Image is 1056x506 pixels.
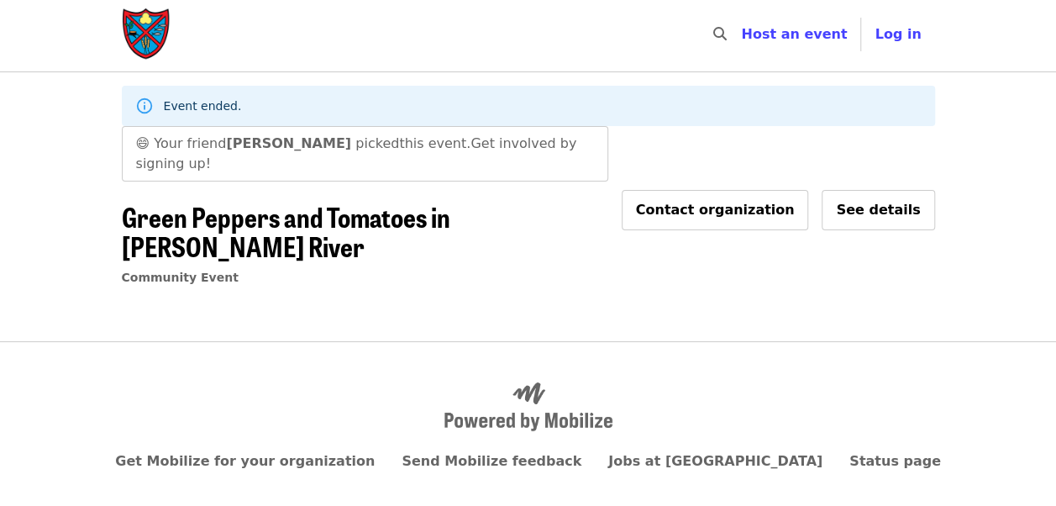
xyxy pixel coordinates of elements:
span: Log in [875,26,921,42]
span: Your friend picked this event . Get involved by signing up! [136,135,577,171]
span: grinning face emoji [136,135,150,151]
span: See details [836,202,920,218]
i: search icon [712,26,726,42]
a: Community Event [122,271,239,284]
input: Search [736,14,749,55]
span: Event ended. [164,99,242,113]
a: Status page [849,453,941,469]
nav: Primary footer navigation [122,451,935,472]
strong: [PERSON_NAME] [226,135,351,151]
img: Society of St. Andrew - Home [122,8,172,61]
span: Green Peppers and Tomatoes in [PERSON_NAME] River [122,197,450,266]
button: Contact organization [622,190,809,230]
img: Powered by Mobilize [444,382,612,431]
a: Jobs at [GEOGRAPHIC_DATA] [608,453,822,469]
button: See details [822,190,934,230]
a: Send Mobilize feedback [402,453,581,469]
span: Contact organization [636,202,795,218]
a: Get Mobilize for your organization [115,453,375,469]
a: Host an event [741,26,847,42]
button: Log in [861,18,934,51]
